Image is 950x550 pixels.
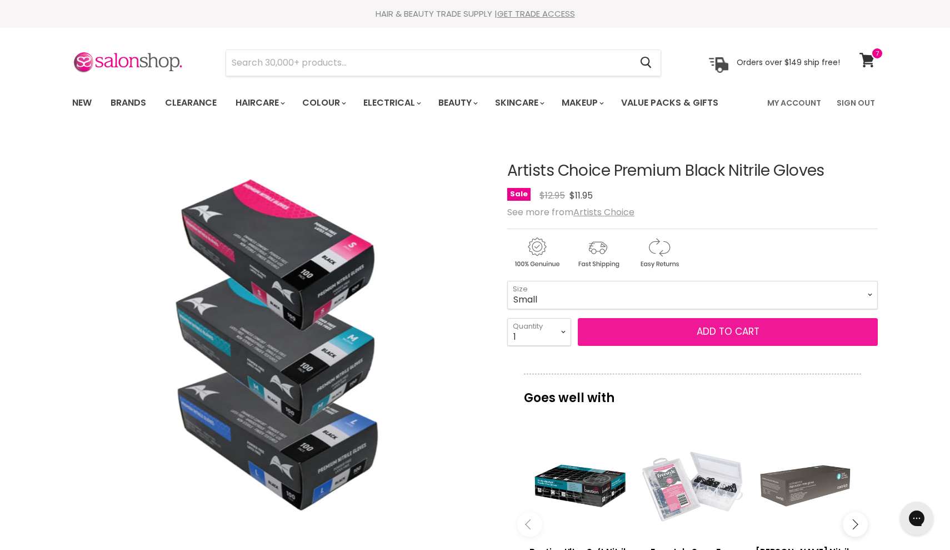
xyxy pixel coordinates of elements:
span: Add to cart [697,325,759,338]
a: View product:Bastion Ultra Soft Nitrile Powder Free Gloves [529,435,631,537]
a: Sign Out [830,91,882,115]
nav: Main [58,87,892,119]
a: Colour [294,91,353,115]
a: View product:Freestyle Snag Free Hair Elastics Value Pack [642,435,743,537]
button: Add to cart [578,318,878,346]
iframe: Gorgias live chat messenger [894,498,939,539]
h1: Artists Choice Premium Black Nitrile Gloves [507,162,878,180]
a: Haircare [227,91,292,115]
div: Artists Choice Premium Black Nitrile Gloves image. Click or Scroll to Zoom. [72,135,487,550]
form: Product [226,49,661,76]
button: Search [631,50,661,76]
p: Orders over $149 ship free! [737,57,840,67]
a: New [64,91,100,115]
ul: Main menu [64,87,744,119]
span: See more from [507,206,634,219]
img: returns.gif [629,236,688,270]
select: Quantity [507,318,571,346]
a: Brands [102,91,154,115]
img: genuine.gif [507,236,566,270]
a: View product:Caron Nitrile Gloves 100pk [754,435,856,537]
a: Skincare [487,91,551,115]
a: GET TRADE ACCESS [497,8,575,19]
img: shipping.gif [568,236,627,270]
a: Beauty [430,91,484,115]
a: Makeup [553,91,611,115]
a: Clearance [157,91,225,115]
a: Electrical [355,91,428,115]
a: Artists Choice [573,206,634,219]
div: HAIR & BEAUTY TRADE SUPPLY | [58,8,892,19]
p: Goes well with [524,374,861,410]
input: Search [226,50,631,76]
a: My Account [761,91,828,115]
span: Sale [507,188,531,201]
span: $11.95 [569,189,593,202]
span: $12.95 [539,189,565,202]
a: Value Packs & Gifts [613,91,727,115]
